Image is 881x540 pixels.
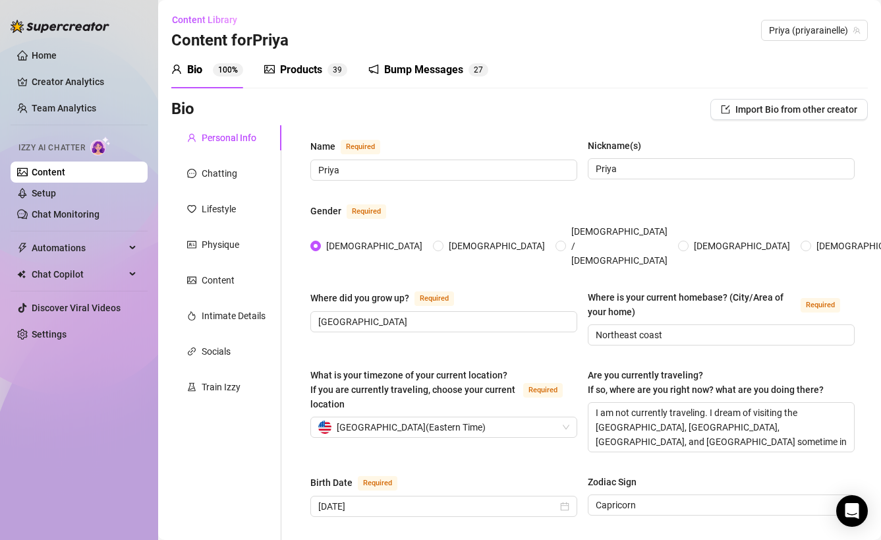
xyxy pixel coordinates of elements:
span: Required [358,476,397,491]
a: Chat Monitoring [32,209,99,220]
div: Chatting [202,166,237,181]
span: Required [801,298,840,313]
div: Zodiac Sign [588,475,637,489]
label: Name [310,138,395,154]
div: Nickname(s) [588,138,641,153]
input: Name [318,163,567,177]
span: user [171,64,182,75]
input: Where is your current homebase? (City/Area of your home) [596,328,844,342]
span: Required [414,291,454,306]
span: Import Bio from other creator [735,104,857,115]
span: notification [368,64,379,75]
a: Creator Analytics [32,71,137,92]
div: Gender [310,204,341,218]
button: Content Library [171,9,248,30]
div: Content [202,273,235,287]
span: What is your timezone of your current location? If you are currently traveling, choose your curre... [310,370,515,409]
textarea: I am not currently traveling. I dream of visiting the [GEOGRAPHIC_DATA], [GEOGRAPHIC_DATA], [GEOG... [588,403,854,452]
span: link [187,347,196,356]
span: Chat Copilot [32,264,125,285]
span: [DEMOGRAPHIC_DATA] [689,239,795,253]
span: Required [347,204,386,219]
label: Birth Date [310,475,412,491]
div: Intimate Details [202,309,266,323]
img: AI Chatter [90,136,111,156]
div: Bio [187,62,202,78]
img: us [318,421,331,434]
input: Nickname(s) [596,162,844,176]
span: Required [523,383,563,398]
div: Physique [202,237,239,252]
div: Products [280,62,322,78]
span: user [187,133,196,142]
span: Are you currently traveling? If so, where are you right now? what are you doing there? [588,370,824,395]
span: 3 [333,65,337,75]
a: Discover Viral Videos [32,303,121,313]
span: Izzy AI Chatter [18,142,85,154]
a: Settings [32,329,67,340]
span: 9 [337,65,342,75]
span: picture [264,64,275,75]
sup: 27 [469,63,488,76]
input: Where did you grow up? [318,315,567,329]
button: Import Bio from other creator [710,99,868,120]
label: Where did you grow up? [310,290,469,306]
div: Name [310,139,335,154]
span: Required [341,140,380,154]
img: logo-BBDzfeDw.svg [11,20,109,33]
a: Content [32,167,65,177]
span: picture [187,276,196,285]
span: 7 [478,65,483,75]
div: Birth Date [310,475,353,490]
span: Content Library [172,15,237,25]
a: Team Analytics [32,103,96,113]
div: Bump Messages [384,62,463,78]
span: [GEOGRAPHIC_DATA] ( Eastern Time ) [337,417,486,437]
img: Chat Copilot [17,270,26,279]
span: [DEMOGRAPHIC_DATA] [443,239,550,253]
a: Setup [32,188,56,198]
span: 2 [474,65,478,75]
span: [DEMOGRAPHIC_DATA] / [DEMOGRAPHIC_DATA] [566,224,673,268]
label: Zodiac Sign [588,475,646,489]
div: Train Izzy [202,380,241,394]
div: Socials [202,344,231,359]
label: Nickname(s) [588,138,650,153]
div: Where did you grow up? [310,291,409,305]
span: [DEMOGRAPHIC_DATA] [321,239,428,253]
div: Lifestyle [202,202,236,216]
sup: 100% [213,63,243,76]
sup: 39 [327,63,347,76]
span: message [187,169,196,178]
span: Priya (priyarainelle) [769,20,860,40]
div: Where is your current homebase? (City/Area of your home) [588,290,795,319]
label: Gender [310,203,401,219]
span: Automations [32,237,125,258]
span: idcard [187,240,196,249]
h3: Content for Priya [171,30,289,51]
span: Capricorn [596,495,847,515]
a: Home [32,50,57,61]
h3: Bio [171,99,194,120]
span: team [853,26,861,34]
span: fire [187,311,196,320]
span: thunderbolt [17,243,28,253]
label: Where is your current homebase? (City/Area of your home) [588,290,855,319]
span: heart [187,204,196,214]
input: Birth Date [318,499,557,514]
span: experiment [187,382,196,392]
span: import [721,105,730,114]
div: Open Intercom Messenger [836,495,868,527]
div: Personal Info [202,131,256,145]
